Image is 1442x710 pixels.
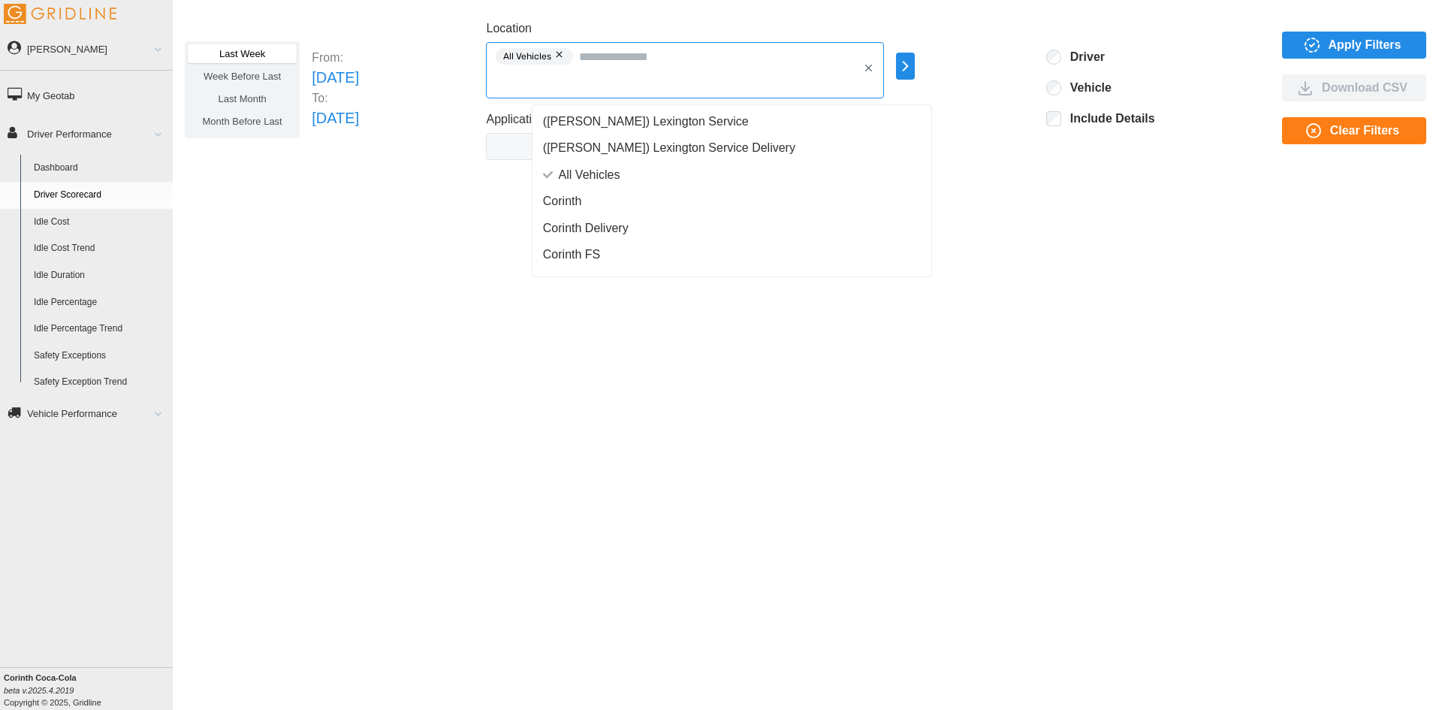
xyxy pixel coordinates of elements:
[27,316,173,343] a: Idle Percentage Trend
[204,71,281,82] span: Week Before Last
[503,48,551,65] span: All Vehicles
[543,219,629,237] span: Corinth Delivery
[219,48,265,59] span: Last Week
[27,182,173,209] a: Driver Scorecard
[543,273,615,291] span: Corinth Sales
[27,369,173,396] a: Safety Exception Trend
[4,673,77,682] b: Corinth Coca-Cola
[543,113,749,131] span: ([PERSON_NAME]) Lexington Service
[1282,117,1426,144] button: Clear Filters
[1061,50,1105,65] label: Driver
[312,66,359,89] p: [DATE]
[4,686,74,695] i: beta v.2025.4.2019
[1061,111,1155,126] label: Include Details
[1061,80,1112,95] label: Vehicle
[27,209,173,236] a: Idle Cost
[559,166,620,184] span: All Vehicles
[1282,32,1426,59] button: Apply Filters
[543,192,582,210] span: Corinth
[486,110,545,129] label: Application
[312,107,359,130] p: [DATE]
[1330,118,1399,144] span: Clear Filters
[543,246,600,264] span: Corinth FS
[1329,32,1401,58] span: Apply Filters
[486,20,532,38] label: Location
[4,4,116,24] img: Gridline
[27,289,173,316] a: Idle Percentage
[1322,75,1407,101] span: Download CSV
[543,139,795,157] span: ([PERSON_NAME]) Lexington Service Delivery
[27,343,173,370] a: Safety Exceptions
[312,89,359,107] p: To:
[4,672,173,708] div: Copyright © 2025, Gridline
[1282,74,1426,101] button: Download CSV
[312,49,359,66] p: From:
[27,262,173,289] a: Idle Duration
[27,155,173,182] a: Dashboard
[27,235,173,262] a: Idle Cost Trend
[203,116,282,127] span: Month Before Last
[218,93,266,104] span: Last Month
